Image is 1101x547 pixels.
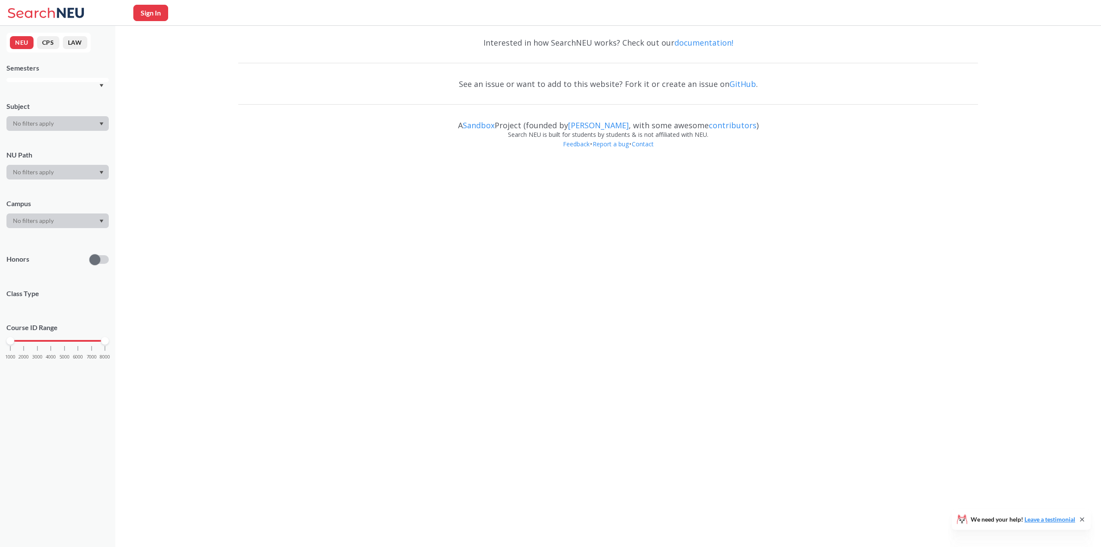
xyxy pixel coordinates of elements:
span: We need your help! [971,516,1075,522]
button: Sign In [133,5,168,21]
a: Leave a testimonial [1024,516,1075,523]
div: See an issue or want to add to this website? Fork it or create an issue on . [238,71,978,96]
span: 2000 [18,355,29,359]
a: Report a bug [592,140,629,148]
a: Feedback [563,140,590,148]
span: 1000 [5,355,15,359]
div: Dropdown arrow [6,116,109,131]
span: 3000 [32,355,43,359]
svg: Dropdown arrow [99,84,104,87]
svg: Dropdown arrow [99,122,104,126]
p: Course ID Range [6,323,109,333]
span: Class Type [6,289,109,298]
p: Honors [6,254,29,264]
span: 8000 [100,355,110,359]
div: Dropdown arrow [6,213,109,228]
button: CPS [37,36,59,49]
div: Campus [6,199,109,208]
div: Search NEU is built for students by students & is not affiliated with NEU. [238,130,978,139]
button: NEU [10,36,34,49]
span: 6000 [73,355,83,359]
a: Sandbox [463,120,495,130]
span: 4000 [46,355,56,359]
a: [PERSON_NAME] [568,120,629,130]
div: A Project (founded by , with some awesome ) [238,113,978,130]
div: Interested in how SearchNEU works? Check out our [238,30,978,55]
span: 5000 [59,355,70,359]
a: documentation! [674,37,733,48]
svg: Dropdown arrow [99,171,104,174]
div: Subject [6,102,109,111]
a: contributors [709,120,757,130]
span: 7000 [86,355,97,359]
a: GitHub [729,79,756,89]
a: Contact [631,140,654,148]
div: • • [238,139,978,162]
div: Semesters [6,63,109,73]
div: NU Path [6,150,109,160]
div: Dropdown arrow [6,165,109,179]
button: LAW [63,36,87,49]
svg: Dropdown arrow [99,219,104,223]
